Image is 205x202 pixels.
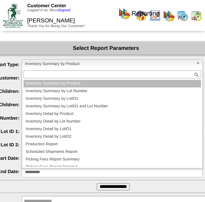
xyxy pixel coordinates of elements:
li: Inventory Detail by Lot Number [24,118,201,125]
li: Inventory Summary by LotID1 [24,95,201,103]
li: Inventory Detail by Product [24,110,201,118]
span: [PERSON_NAME] [27,18,75,24]
li: Inventory Summary by Lot Number [24,87,201,95]
span: Thank You for Being Our Customer! [27,24,85,28]
img: ZoRoCo_Logo(Green%26Foil)%20jpg.webp [3,3,23,27]
li: Inventory Summary by Product [24,80,201,87]
span: Logged in as Jlicon [27,8,71,12]
li: Inventory Detail by LotID2 [24,133,201,141]
li: Picking Fees Report Summary [24,156,201,163]
span: Customer Center [27,3,66,8]
img: graph.gif [118,8,130,19]
a: (logout) [58,8,71,12]
span: Inventory Summary by Product [25,60,193,68]
li: Production Report [24,141,201,148]
li: Scheduled Shipments Report [24,148,201,156]
li: Inventory Detail by LotID1 [24,125,201,133]
li: Picking Fees Report Detailed [24,163,201,171]
li: Inventory Summary by LotID1 and Lot Number [24,103,201,110]
span: Reporting [131,10,160,17]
